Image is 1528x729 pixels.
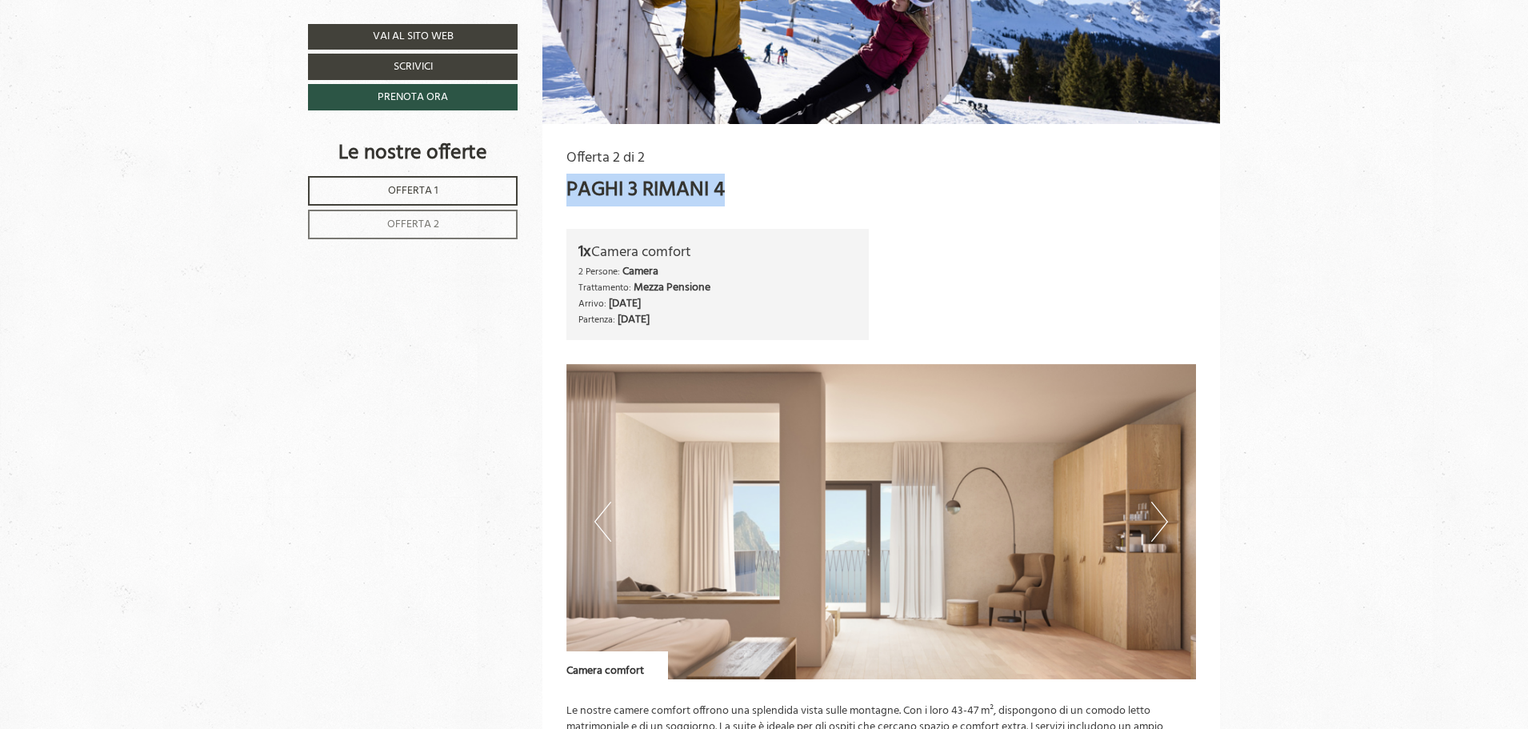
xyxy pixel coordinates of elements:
[387,215,439,234] span: Offerta 2
[24,46,206,57] div: Berghotel Ratschings
[622,262,658,281] b: Camera
[578,239,591,265] b: 1x
[578,264,620,279] small: 2 Persone:
[578,312,615,327] small: Partenza:
[388,182,438,200] span: Offerta 1
[618,310,650,329] b: [DATE]
[609,294,641,313] b: [DATE]
[12,42,214,86] div: Buon giorno, come possiamo aiutarla?
[566,651,668,679] div: Camera comfort
[1151,502,1168,542] button: Next
[566,146,645,170] span: Offerta 2 di 2
[284,12,347,37] div: martedì
[594,502,611,542] button: Previous
[556,423,630,450] button: Invia
[308,54,518,80] a: Scrivici
[566,364,1197,679] img: image
[578,296,606,311] small: Arrivo:
[578,280,631,295] small: Trattamento:
[308,84,518,110] a: Prenota ora
[578,241,858,264] div: Camera comfort
[566,175,725,205] div: Paghi 3 rimani 4
[308,24,518,50] a: Vai al sito web
[24,73,206,82] small: 08:03
[308,138,518,168] div: Le nostre offerte
[634,278,710,297] b: Mezza Pensione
